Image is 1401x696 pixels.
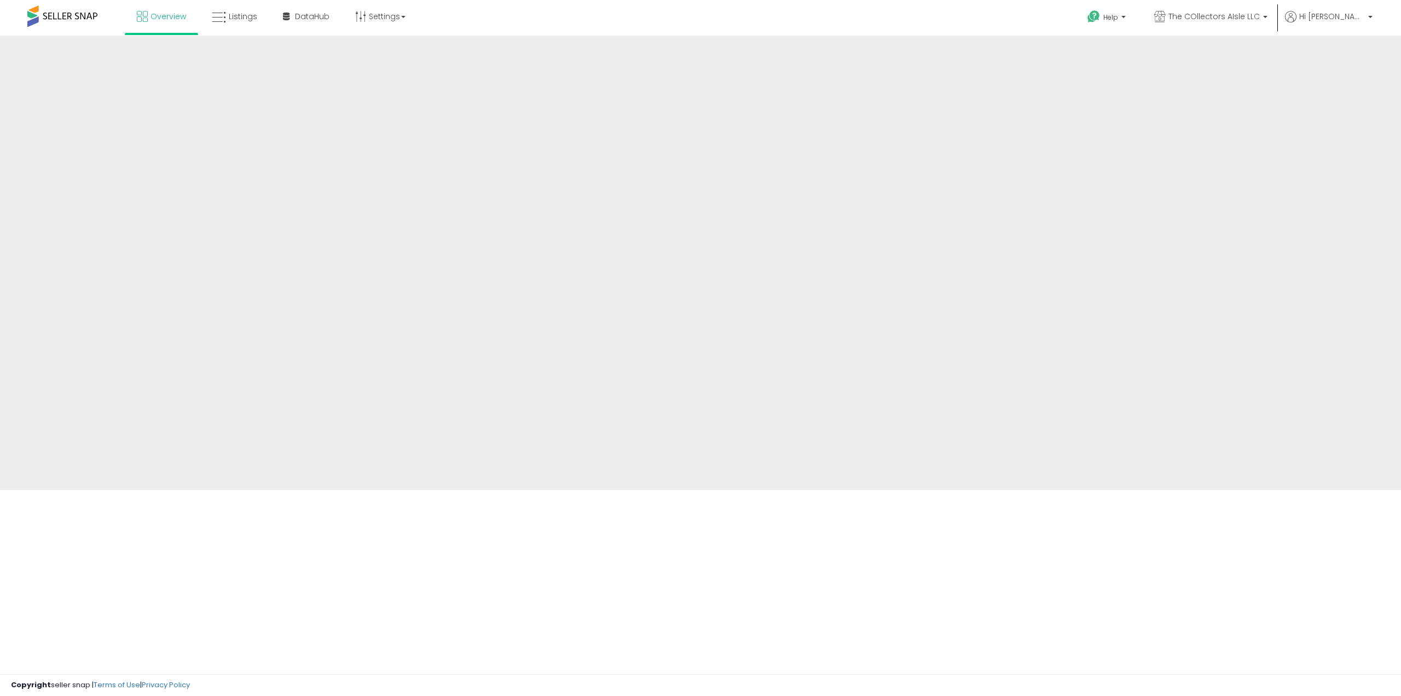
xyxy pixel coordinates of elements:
span: The COllectors AIsle LLC [1168,11,1260,22]
span: Listings [229,11,257,22]
span: Hi [PERSON_NAME] [1299,11,1365,22]
span: DataHub [295,11,329,22]
span: Overview [150,11,186,22]
a: Hi [PERSON_NAME] [1285,11,1373,36]
span: Help [1103,13,1118,22]
a: Help [1079,2,1137,36]
i: Get Help [1087,10,1101,24]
